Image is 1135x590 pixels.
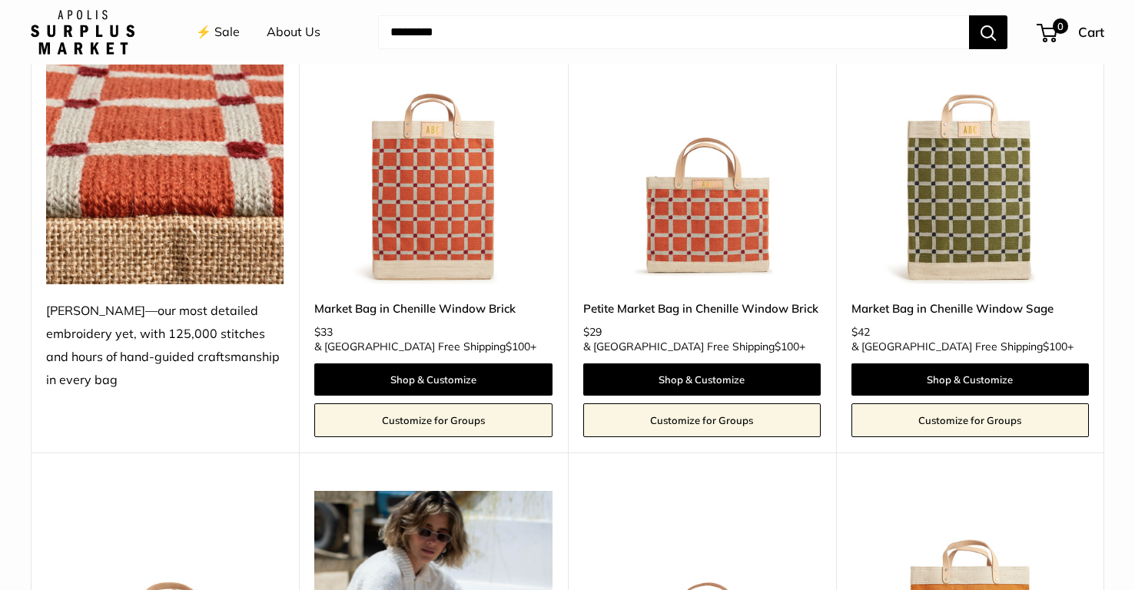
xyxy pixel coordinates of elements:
span: & [GEOGRAPHIC_DATA] Free Shipping + [583,341,805,352]
span: & [GEOGRAPHIC_DATA] Free Shipping + [851,341,1074,352]
span: $100 [775,340,799,353]
a: Petite Market Bag in Chenille Window BrickPetite Market Bag in Chenille Window Brick [583,47,821,284]
span: $29 [583,325,602,339]
a: Market Bag in Chenille Window Brick [314,300,552,317]
img: Petite Market Bag in Chenille Window Brick [583,47,821,284]
img: Market Bag in Chenille Window Brick [314,47,552,284]
a: Petite Market Bag in Chenille Window Brick [583,300,821,317]
span: $100 [1043,340,1067,353]
img: Apolis: Surplus Market [31,10,134,55]
span: $42 [851,325,870,339]
button: Search [969,15,1007,49]
input: Search... [378,15,969,49]
a: Market Bag in Chenille Window SageMarket Bag in Chenille Window Sage [851,47,1089,284]
div: [PERSON_NAME]—our most detailed embroidery yet, with 125,000 stitches and hours of hand-guided cr... [46,300,284,392]
a: 0 Cart [1038,20,1104,45]
span: 0 [1053,18,1068,34]
a: ⚡️ Sale [196,21,240,44]
span: $100 [506,340,530,353]
a: Shop & Customize [851,363,1089,396]
img: Market Bag in Chenille Window Sage [851,47,1089,284]
a: Customize for Groups [314,403,552,437]
span: & [GEOGRAPHIC_DATA] Free Shipping + [314,341,536,352]
a: Shop & Customize [314,363,552,396]
a: Customize for Groups [851,403,1089,437]
span: $33 [314,325,333,339]
a: Market Bag in Chenille Window BrickMarket Bag in Chenille Window Brick [314,47,552,284]
a: About Us [267,21,320,44]
img: Chenille—our most detailed embroidery yet, with 125,000 stitches and hours of hand-guided craftsm... [46,47,284,284]
a: Market Bag in Chenille Window Sage [851,300,1089,317]
a: Customize for Groups [583,403,821,437]
a: Shop & Customize [583,363,821,396]
span: Cart [1078,24,1104,40]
